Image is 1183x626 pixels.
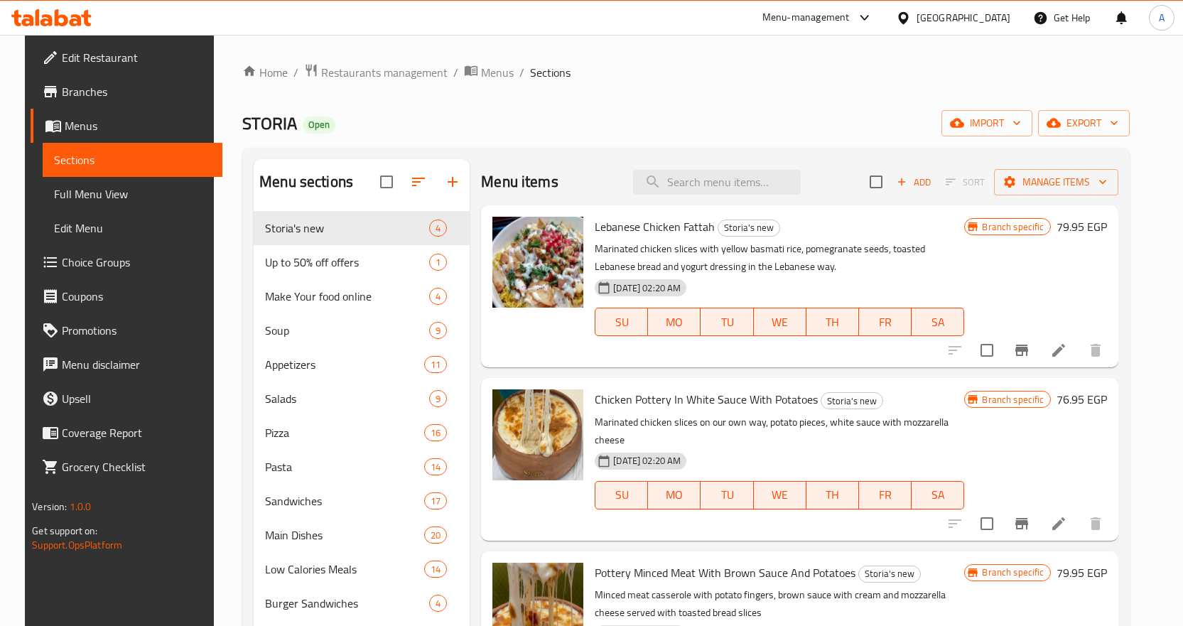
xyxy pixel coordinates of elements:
[429,322,447,339] div: items
[62,254,211,271] span: Choice Groups
[953,114,1021,132] span: import
[31,416,222,450] a: Coverage Report
[1005,173,1107,191] span: Manage items
[425,495,446,508] span: 17
[1049,114,1118,132] span: export
[265,288,429,305] span: Make Your food online
[994,169,1118,195] button: Manage items
[372,167,401,197] span: Select all sections
[821,392,883,409] div: Storia's new
[891,171,936,193] button: Add
[254,518,470,552] div: Main Dishes20
[917,485,958,505] span: SA
[31,382,222,416] a: Upsell
[976,566,1049,579] span: Branch specific
[1050,515,1067,532] a: Edit menu item
[425,563,446,576] span: 14
[812,485,853,505] span: TH
[62,390,211,407] span: Upsell
[917,312,958,333] span: SA
[265,424,424,441] div: Pizza
[601,485,642,505] span: SU
[242,63,1130,82] nav: breadcrumb
[259,171,353,193] h2: Menu sections
[1079,333,1113,367] button: delete
[62,83,211,100] span: Branches
[762,9,850,26] div: Menu-management
[254,347,470,382] div: Appetizers11
[429,595,447,612] div: items
[401,165,436,199] span: Sort sections
[62,49,211,66] span: Edit Restaurant
[481,64,514,81] span: Menus
[1057,563,1107,583] h6: 79.95 EGP
[70,497,92,516] span: 1.0.0
[912,481,964,509] button: SA
[62,356,211,373] span: Menu disclaimer
[265,458,424,475] div: Pasta
[1057,217,1107,237] h6: 79.95 EGP
[31,313,222,347] a: Promotions
[430,324,446,338] span: 9
[265,527,424,544] span: Main Dishes
[32,536,122,554] a: Support.OpsPlatform
[519,64,524,81] li: /
[424,492,447,509] div: items
[464,63,514,82] a: Menus
[595,216,715,237] span: Lebanese Chicken Fattah
[917,10,1010,26] div: [GEOGRAPHIC_DATA]
[648,481,701,509] button: MO
[858,566,921,583] div: Storia's new
[430,290,446,303] span: 4
[654,485,695,505] span: MO
[595,389,818,410] span: Chicken Pottery In White Sauce With Potatoes
[436,165,470,199] button: Add section
[865,485,906,505] span: FR
[595,308,648,336] button: SU
[812,312,853,333] span: TH
[861,167,891,197] span: Select section
[265,595,429,612] span: Burger Sandwiches
[430,597,446,610] span: 4
[265,254,429,271] div: Up to 50% off offers
[31,245,222,279] a: Choice Groups
[754,308,806,336] button: WE
[424,458,447,475] div: items
[31,450,222,484] a: Grocery Checklist
[972,509,1002,539] span: Select to update
[1005,507,1039,541] button: Branch-specific-item
[254,416,470,450] div: Pizza16
[32,522,97,540] span: Get support on:
[859,308,912,336] button: FR
[254,382,470,416] div: Salads9
[891,171,936,193] span: Add item
[321,64,448,81] span: Restaurants management
[254,552,470,586] div: Low Calories Meals14
[54,185,211,203] span: Full Menu View
[718,220,780,237] div: Storia's new
[265,390,429,407] span: Salads
[31,347,222,382] a: Menu disclaimer
[254,211,470,245] div: Storia's new4
[760,485,801,505] span: WE
[429,220,447,237] div: items
[43,143,222,177] a: Sections
[293,64,298,81] li: /
[859,481,912,509] button: FR
[912,308,964,336] button: SA
[1038,110,1130,136] button: export
[706,312,747,333] span: TU
[821,393,882,409] span: Storia's new
[865,312,906,333] span: FR
[54,220,211,237] span: Edit Menu
[265,322,429,339] div: Soup
[254,450,470,484] div: Pasta14
[265,356,424,373] span: Appetizers
[976,220,1049,234] span: Branch specific
[254,245,470,279] div: Up to 50% off offers1
[242,107,297,139] span: STORIA
[62,288,211,305] span: Coupons
[254,484,470,518] div: Sandwiches17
